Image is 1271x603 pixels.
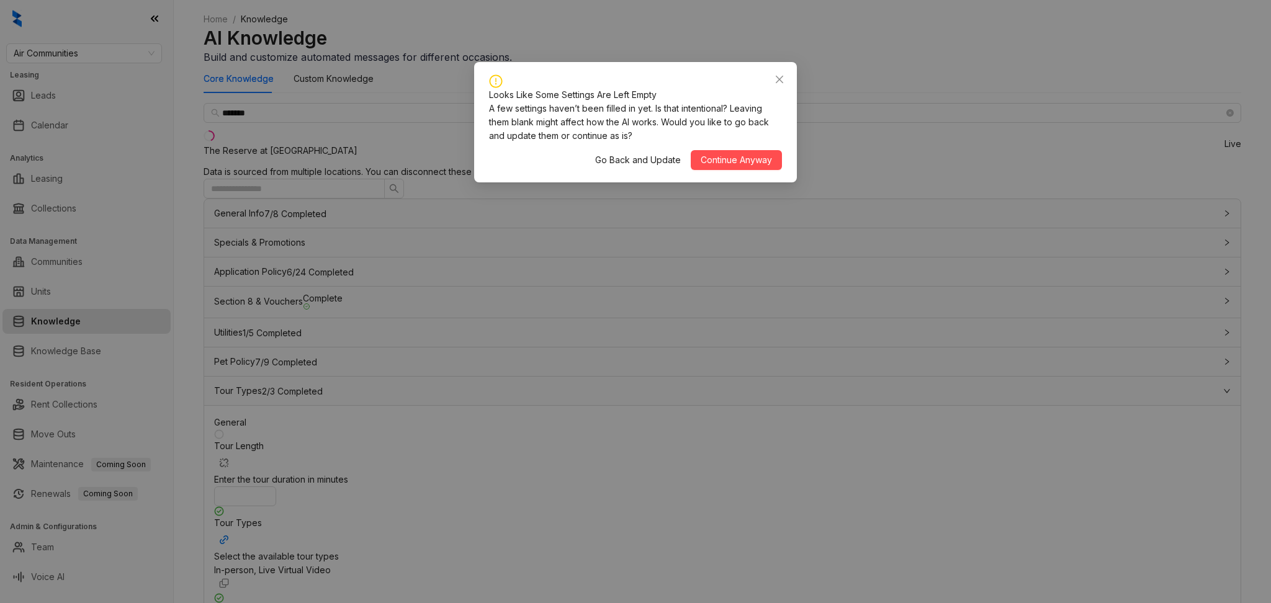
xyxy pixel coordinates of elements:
span: close [775,74,784,84]
span: Continue Anyway [701,153,772,167]
div: A few settings haven’t been filled in yet. Is that intentional? Leaving them blank might affect h... [489,102,782,143]
button: Close [770,69,789,89]
div: Looks Like Some Settings Are Left Empty [489,88,782,102]
button: Continue Anyway [691,150,782,170]
span: Go Back and Update [595,153,681,167]
button: Go Back and Update [585,150,691,170]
